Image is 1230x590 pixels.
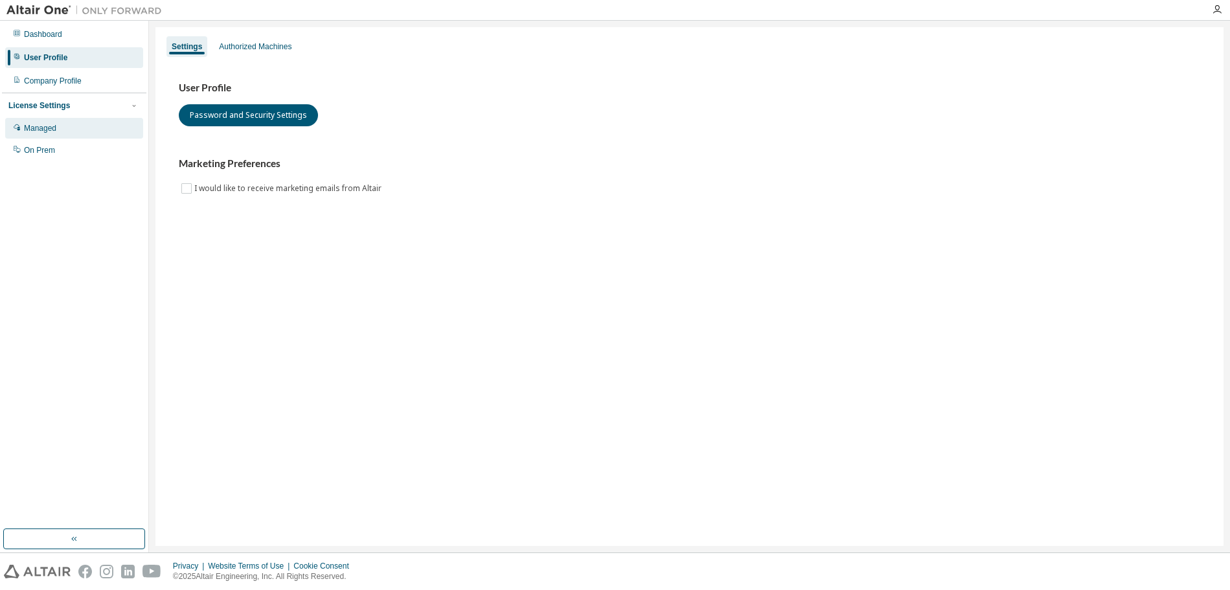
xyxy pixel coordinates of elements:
div: Settings [172,41,202,52]
div: Privacy [173,561,208,571]
img: altair_logo.svg [4,565,71,578]
div: License Settings [8,100,70,111]
img: youtube.svg [142,565,161,578]
img: instagram.svg [100,565,113,578]
div: User Profile [24,52,67,63]
label: I would like to receive marketing emails from Altair [194,181,384,196]
div: On Prem [24,145,55,155]
p: © 2025 Altair Engineering, Inc. All Rights Reserved. [173,571,357,582]
h3: User Profile [179,82,1200,95]
h3: Marketing Preferences [179,157,1200,170]
img: Altair One [6,4,168,17]
div: Authorized Machines [219,41,291,52]
img: linkedin.svg [121,565,135,578]
div: Website Terms of Use [208,561,293,571]
div: Managed [24,123,56,133]
button: Password and Security Settings [179,104,318,126]
div: Dashboard [24,29,62,40]
div: Company Profile [24,76,82,86]
div: Cookie Consent [293,561,356,571]
img: facebook.svg [78,565,92,578]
